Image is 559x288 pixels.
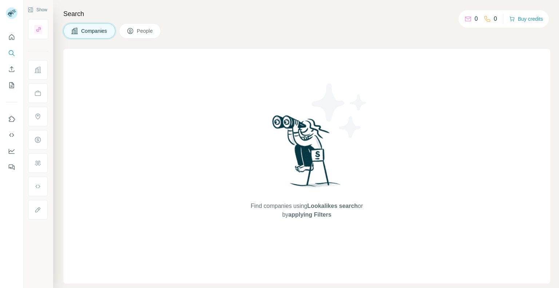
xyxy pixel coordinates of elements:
span: applying Filters [288,212,331,218]
button: Quick start [6,31,17,44]
button: Dashboard [6,145,17,158]
button: Enrich CSV [6,63,17,76]
button: My lists [6,79,17,92]
button: Buy credits [509,14,543,24]
button: Feedback [6,161,17,174]
p: 0 [494,15,497,23]
button: Show [23,4,52,15]
p: 0 [475,15,478,23]
span: People [137,27,154,35]
span: Lookalikes search [307,203,358,209]
img: Surfe Illustration - Woman searching with binoculars [269,113,345,194]
button: Use Surfe on LinkedIn [6,113,17,126]
span: Companies [81,27,108,35]
img: Surfe Illustration - Stars [307,78,372,143]
h4: Search [63,9,550,19]
button: Search [6,47,17,60]
span: Find companies using or by [249,202,365,219]
button: Use Surfe API [6,129,17,142]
